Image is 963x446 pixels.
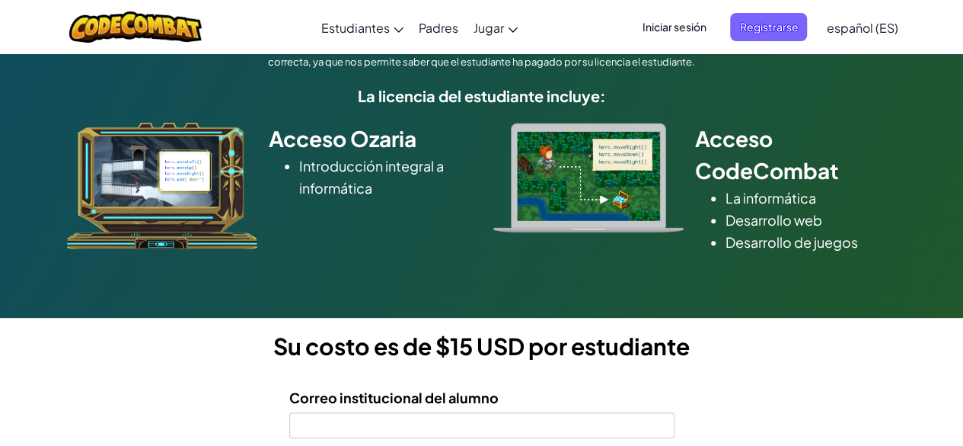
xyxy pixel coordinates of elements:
img: ozaria_acodus.png [67,123,257,249]
span: Jugar [474,20,504,36]
span: español (ES) [826,20,898,36]
button: Registrarse [730,13,807,41]
li: La informática [725,187,897,209]
span: Estudiantes [321,20,390,36]
img: CodeCombat logo [69,11,202,43]
label: Correo institucional del alumno [289,387,499,409]
a: Jugar [466,7,525,48]
button: Iniciar sesión [633,13,715,41]
a: Padres [411,7,466,48]
h2: Acceso CodeCombat [695,123,897,187]
li: Introducción integral a informática [299,155,470,199]
a: Estudiantes [314,7,411,48]
h5: La licencia del estudiante incluye: [63,84,901,107]
a: español (ES) [818,7,905,48]
li: Desarrollo web [725,209,897,231]
li: Desarrollo de juegos [725,231,897,253]
h2: Acceso Ozaria [269,123,470,155]
img: type_real_code.png [493,123,684,233]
